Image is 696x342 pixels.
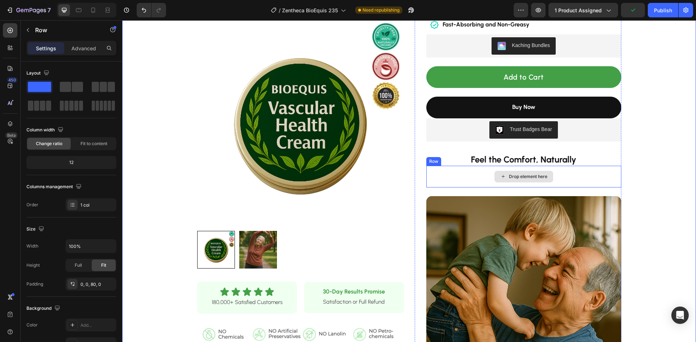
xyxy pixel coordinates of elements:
[390,21,428,29] div: Kaching Bundles
[320,1,407,8] strong: Fast-Absorbing and Non-Greasy
[654,7,672,14] div: Publish
[193,267,271,276] h2: 30-Day Results Promise
[75,262,82,269] span: Full
[26,68,51,78] div: Layout
[80,322,115,329] div: Add...
[80,140,107,147] span: Fit to content
[26,224,46,234] div: Size
[26,262,40,269] div: Height
[388,105,430,113] div: Trust Badges Bear
[555,7,602,14] span: 1 product assigned
[349,134,454,144] strong: Feel the Comfort, Naturally
[26,125,65,135] div: Column width
[194,277,270,287] p: Satisfaction or Full Refund
[80,281,115,288] div: 0, 0, 80, 0
[390,82,413,92] div: Buy Now
[47,6,51,14] p: 7
[26,243,38,249] div: Width
[71,45,96,52] p: Advanced
[36,140,62,147] span: Change ratio
[304,76,499,98] button: Buy Now
[7,77,17,83] div: 450
[80,202,115,208] div: 1 col
[66,240,116,253] input: Auto
[36,45,56,52] p: Settings
[369,17,434,34] button: Kaching Bundles
[306,138,318,144] div: Row
[373,105,382,114] img: CLDR_q6erfwCEAE=.png
[5,132,17,138] div: Beta
[101,262,106,269] span: Fit
[3,3,54,17] button: 7
[304,46,499,68] button: Add to Cart
[35,26,97,34] p: Row
[367,101,435,118] button: Trust Badges Bear
[28,157,115,168] div: 12
[648,3,678,17] button: Publish
[387,153,425,159] div: Drop element here
[26,182,83,192] div: Columns management
[26,304,62,313] div: Background
[381,51,422,62] div: Add to Cart
[279,7,281,14] span: /
[26,322,38,328] div: Color
[671,307,689,324] div: Open Intercom Messenger
[548,3,618,17] button: 1 product assigned
[137,3,166,17] div: Undo/Redo
[375,21,384,30] img: KachingBundles.png
[26,281,43,287] div: Padding
[26,202,38,208] div: Order
[122,20,696,342] iframe: Design area
[362,7,399,13] span: Need republishing
[282,7,338,14] span: Zentheca BioEquis 235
